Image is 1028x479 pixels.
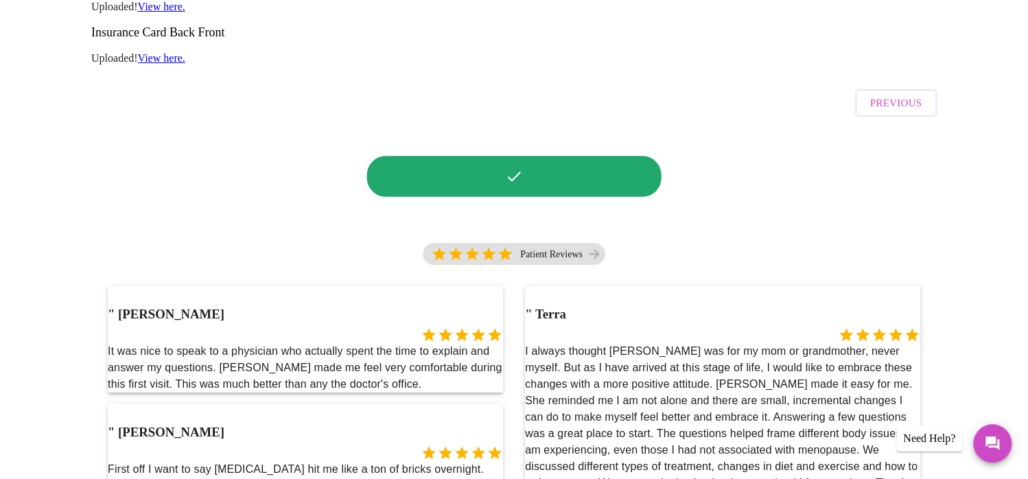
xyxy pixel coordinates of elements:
[896,425,962,452] div: Need Help?
[870,94,922,112] span: Previous
[138,52,185,64] a: View here.
[91,52,937,65] p: Uploaded!
[855,89,937,117] button: Previous
[91,1,937,13] p: Uploaded!
[423,243,605,272] a: 5 Stars Patient Reviews
[108,307,224,322] h3: [PERSON_NAME]
[108,307,115,321] span: "
[108,425,224,440] h3: [PERSON_NAME]
[108,343,503,393] p: It was nice to speak to a physician who actually spent the time to explain and answer my question...
[520,249,583,260] p: Patient Reviews
[525,307,566,322] h3: Terra
[91,25,937,40] h3: Insurance Card Back Front
[138,1,185,12] a: View here.
[108,425,115,439] span: "
[423,243,605,265] div: 5 Stars Patient Reviews
[973,424,1012,463] button: Messages
[525,307,532,321] span: "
